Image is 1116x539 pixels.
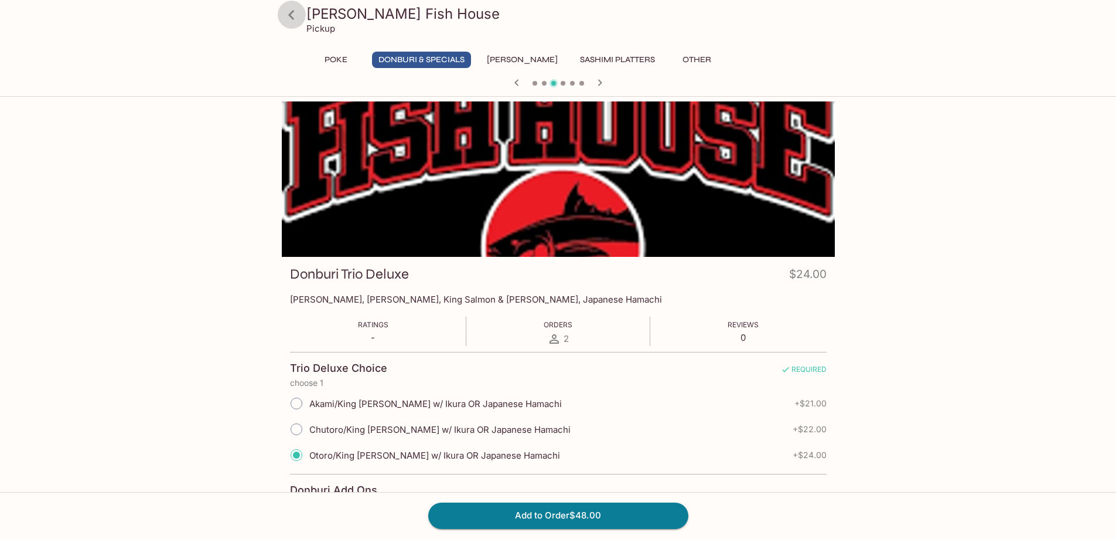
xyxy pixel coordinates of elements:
[306,5,830,23] h3: [PERSON_NAME] Fish House
[728,320,759,329] span: Reviews
[290,484,377,497] h4: Donburi Add Ons
[290,265,409,283] h3: Donburi Trio Deluxe
[781,365,827,378] span: REQUIRED
[310,52,363,68] button: Poke
[793,425,827,434] span: + $22.00
[306,23,335,34] p: Pickup
[358,332,388,343] p: -
[544,320,572,329] span: Orders
[358,320,388,329] span: Ratings
[290,294,827,305] p: [PERSON_NAME], [PERSON_NAME], King Salmon & [PERSON_NAME], Japanese Hamachi
[290,378,827,388] p: choose 1
[309,398,562,409] span: Akami/King [PERSON_NAME] w/ Ikura OR Japanese Hamachi
[728,332,759,343] p: 0
[789,265,827,288] h4: $24.00
[793,450,827,460] span: + $24.00
[794,399,827,408] span: + $21.00
[309,450,560,461] span: Otoro/King [PERSON_NAME] w/ Ikura OR Japanese Hamachi
[372,52,471,68] button: Donburi & Specials
[309,424,571,435] span: Chutoro/King [PERSON_NAME] w/ Ikura OR Japanese Hamachi
[564,333,569,344] span: 2
[290,362,387,375] h4: Trio Deluxe Choice
[574,52,661,68] button: Sashimi Platters
[428,503,688,528] button: Add to Order$48.00
[480,52,564,68] button: [PERSON_NAME]
[671,52,723,68] button: Other
[282,101,835,257] div: Donburi Trio Deluxe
